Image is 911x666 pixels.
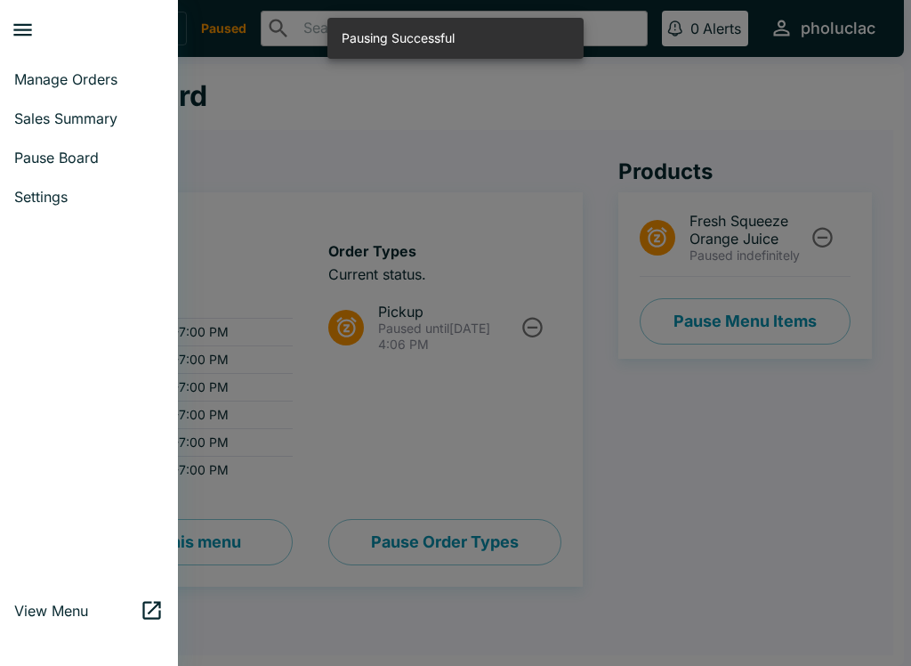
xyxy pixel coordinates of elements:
span: View Menu [14,602,140,620]
span: Settings [14,188,164,206]
span: Sales Summary [14,110,164,127]
span: Manage Orders [14,70,164,88]
div: Pausing Successful [342,23,455,53]
span: Pause Board [14,149,164,166]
